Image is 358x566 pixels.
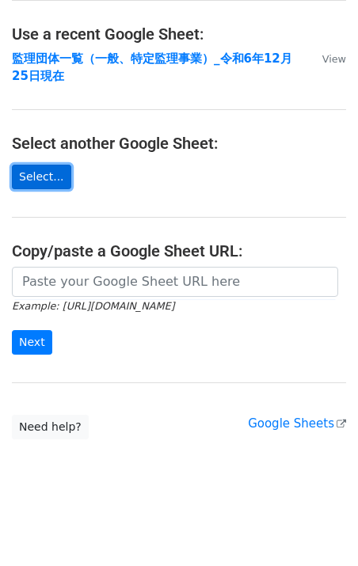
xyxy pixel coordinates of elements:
[322,53,346,65] small: View
[12,415,89,439] a: Need help?
[12,241,346,260] h4: Copy/paste a Google Sheet URL:
[12,267,338,297] input: Paste your Google Sheet URL here
[279,490,358,566] iframe: Chat Widget
[12,165,71,189] a: Select...
[279,490,358,566] div: チャットウィジェット
[12,134,346,153] h4: Select another Google Sheet:
[12,300,174,312] small: Example: [URL][DOMAIN_NAME]
[12,51,292,84] a: 監理団体一覧（一般、特定監理事業）_令和6年12月25日現在
[248,416,346,431] a: Google Sheets
[12,25,346,44] h4: Use a recent Google Sheet:
[307,51,346,66] a: View
[12,330,52,355] input: Next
